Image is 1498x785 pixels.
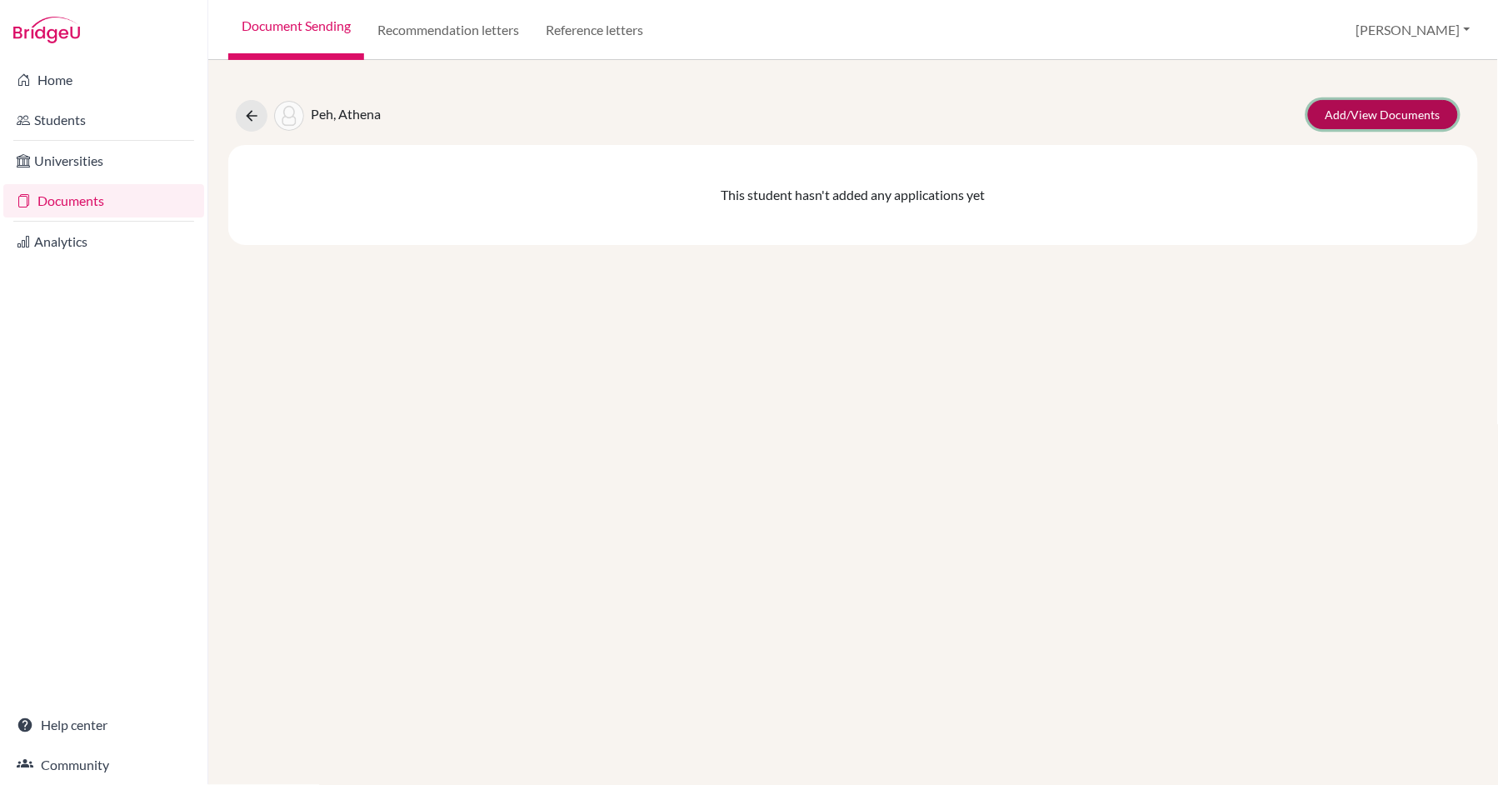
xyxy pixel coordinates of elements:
[3,63,204,97] a: Home
[311,106,381,122] span: Peh, Athena
[3,144,204,177] a: Universities
[1308,100,1458,129] a: Add/View Documents
[13,17,80,43] img: Bridge-U
[3,184,204,217] a: Documents
[3,708,204,742] a: Help center
[3,225,204,258] a: Analytics
[3,103,204,137] a: Students
[1349,14,1478,46] button: [PERSON_NAME]
[228,145,1478,245] div: This student hasn't added any applications yet
[3,748,204,782] a: Community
